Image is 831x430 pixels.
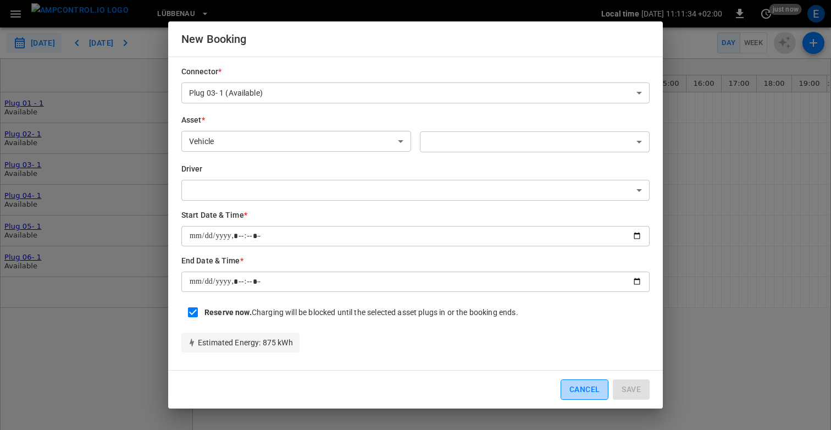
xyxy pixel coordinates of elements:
[561,379,608,400] button: Cancel
[168,21,663,57] h2: New Booking
[181,66,650,78] h6: Connector
[204,308,252,317] strong: Reserve now.
[181,114,411,126] h6: Asset
[188,337,293,348] p: Estimated Energy : 875 kWh
[204,307,518,318] div: Charging will be blocked until the selected asset plugs in or the booking ends.
[181,163,650,175] h6: Driver
[181,131,411,152] div: Vehicle
[181,82,650,103] div: Plug 03- 1 (Available)
[181,255,650,267] h6: End Date & Time
[181,210,650,222] h6: Start Date & Time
